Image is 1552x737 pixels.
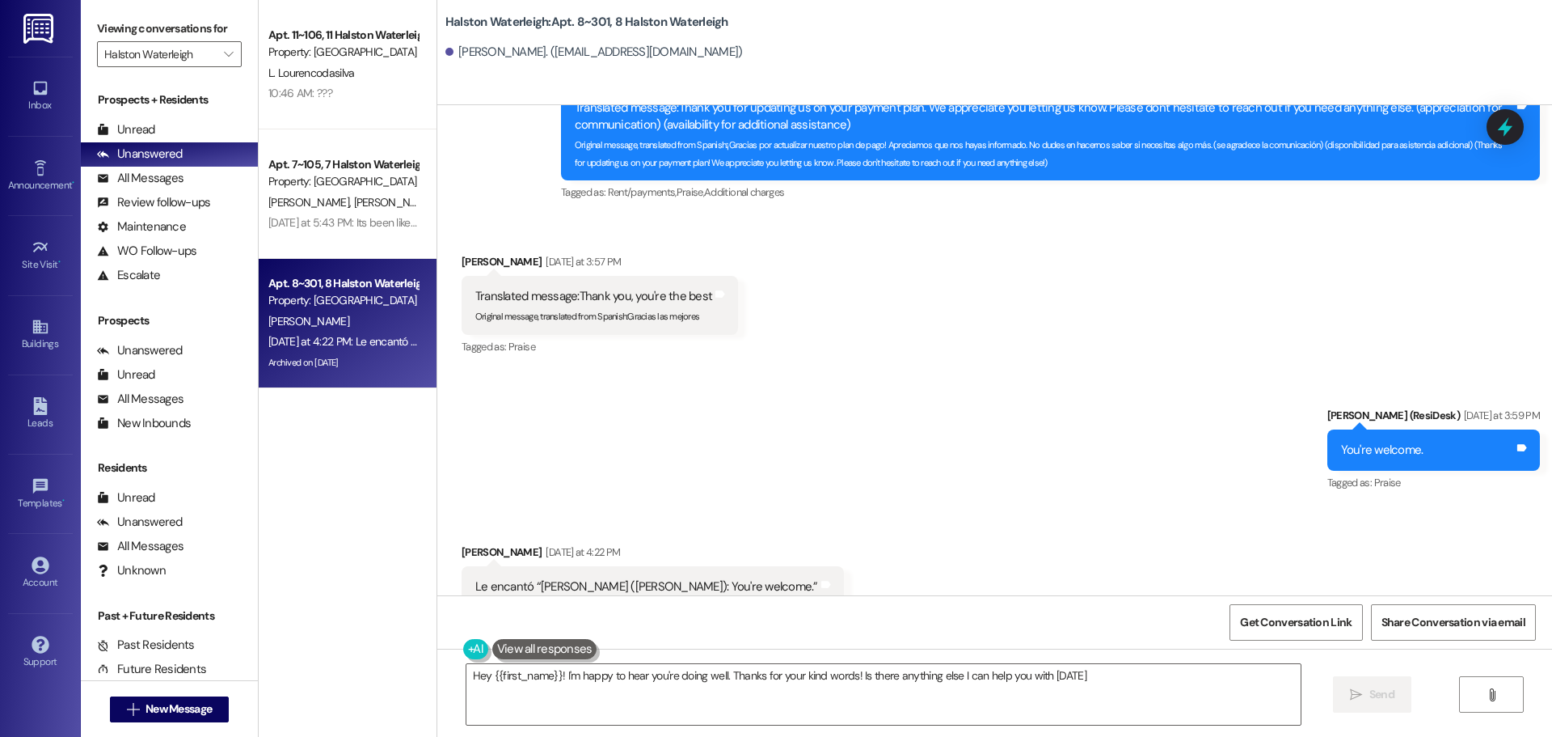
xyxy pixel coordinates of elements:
div: Review follow-ups [97,194,210,211]
span: Additional charges [704,185,784,199]
div: All Messages [97,538,183,555]
input: All communities [104,41,216,67]
i:  [1486,688,1498,701]
div: Translated message: Thank you for updating us on your payment plan. We appreciate you letting us ... [575,100,1514,134]
div: Apt. 8~301, 8 Halston Waterleigh [268,275,418,292]
span: [PERSON_NAME] [268,195,354,210]
button: Get Conversation Link [1229,604,1362,641]
a: Buildings [8,313,73,357]
span: [PERSON_NAME] [353,195,434,210]
div: Unknown [97,562,166,579]
img: ResiDesk Logo [23,14,57,44]
div: Property: [GEOGRAPHIC_DATA] [268,173,418,190]
a: Templates • [8,472,73,516]
span: Praise [508,340,535,354]
div: [PERSON_NAME] [462,253,738,276]
div: Tagged as: [1327,471,1540,494]
a: Support [8,631,73,675]
div: 10:46 AM: ??? [268,86,332,100]
div: [DATE] at 3:57 PM [542,253,621,270]
a: Leads [8,392,73,436]
sub: Original message, translated from Spanish : Gracias las mejores [475,311,699,322]
button: New Message [110,697,230,722]
div: [DATE] at 5:43 PM: Its been like that since we moved here. We were unable to add our bank account... [268,215,774,230]
a: Inbox [8,74,73,118]
div: Residents [81,460,258,477]
textarea: Hey {{first_name}}! I'm happy to hear you're doing well. Thanks for your kind words! Is there any... [466,664,1301,725]
button: Send [1333,676,1411,713]
div: Property: [GEOGRAPHIC_DATA] [268,44,418,61]
span: L. Lourencodasilva [268,66,354,80]
span: Praise , [677,185,704,199]
span: • [72,177,74,188]
div: All Messages [97,170,183,187]
div: Prospects [81,312,258,329]
div: Archived on [DATE] [267,353,420,373]
a: Account [8,552,73,595]
label: Viewing conversations for [97,16,242,41]
span: Get Conversation Link [1240,614,1352,631]
i:  [224,48,233,61]
i:  [1350,688,1362,701]
span: New Message [145,701,212,718]
div: Unanswered [97,146,183,163]
span: Praise [1374,476,1401,489]
div: [PERSON_NAME] (ResiDesk) [1327,407,1540,430]
span: • [58,256,61,268]
div: Apt. 7~105, 7 Halston Waterleigh [268,156,418,173]
div: Le encantó “[PERSON_NAME] ([PERSON_NAME]): You're welcome.” [475,578,818,595]
div: WO Follow-ups [97,243,196,260]
div: Prospects + Residents [81,91,258,108]
span: Send [1369,686,1394,703]
div: Unanswered [97,342,183,359]
div: [DATE] at 3:59 PM [1460,407,1540,424]
div: Tagged as: [561,180,1540,204]
div: [PERSON_NAME] [462,544,844,566]
div: Unanswered [97,514,183,531]
div: Maintenance [97,218,186,235]
button: Share Conversation via email [1371,604,1536,641]
div: You're welcome. [1341,442,1423,459]
div: [DATE] at 4:22 PM: Le encantó “[PERSON_NAME] ([PERSON_NAME]): You're welcome.” [268,334,668,349]
div: Past Residents [97,637,195,654]
div: [PERSON_NAME]. ([EMAIL_ADDRESS][DOMAIN_NAME]) [445,44,743,61]
div: Property: [GEOGRAPHIC_DATA] [268,292,418,309]
div: Past + Future Residents [81,608,258,625]
i:  [127,703,139,716]
span: [PERSON_NAME] [268,314,349,328]
a: Site Visit • [8,234,73,277]
div: [DATE] at 4:22 PM [542,544,620,561]
div: Escalate [97,267,160,284]
div: Unread [97,366,155,383]
div: Translated message: Thank you, you're the best [475,288,712,305]
div: Apt. 11~106, 11 Halston Waterleigh [268,27,418,44]
sub: Original message, translated from Spanish : ¡Gracias por actualizar nuestro plan de pago! Aprecia... [575,139,1503,167]
div: All Messages [97,391,183,408]
span: Share Conversation via email [1381,614,1525,631]
div: New Inbounds [97,415,191,432]
b: Halston Waterleigh: Apt. 8~301, 8 Halston Waterleigh [445,14,728,31]
span: Rent/payments , [608,185,677,199]
span: • [62,495,65,506]
div: Unread [97,489,155,506]
div: Tagged as: [462,335,738,358]
div: Future Residents [97,661,206,678]
div: Unread [97,121,155,138]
